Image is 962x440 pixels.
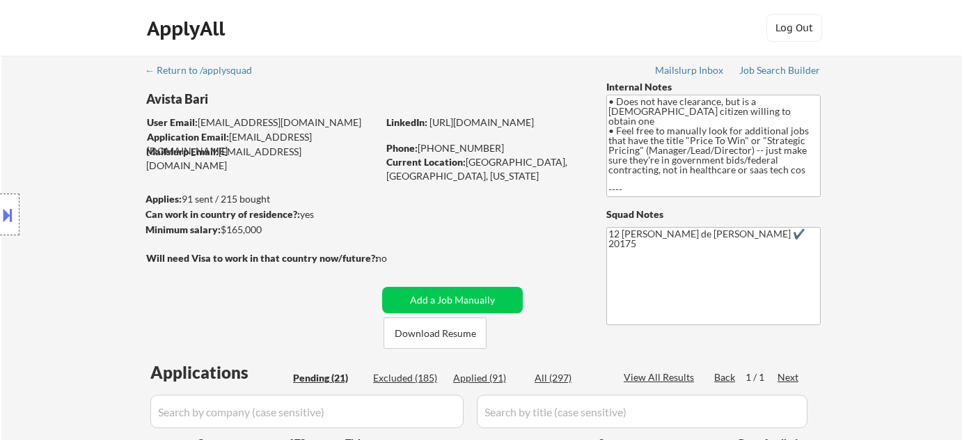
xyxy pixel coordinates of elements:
[606,207,821,221] div: Squad Notes
[386,141,583,155] div: [PHONE_NUMBER]
[145,65,265,79] a: ← Return to /applysquad
[145,207,373,221] div: yes
[382,287,523,313] button: Add a Job Manually
[386,156,466,168] strong: Current Location:
[739,65,821,79] a: Job Search Builder
[150,395,464,428] input: Search by company (case sensitive)
[655,65,725,75] div: Mailslurp Inbox
[386,116,427,128] strong: LinkedIn:
[145,223,377,237] div: $165,000
[535,371,604,385] div: All (297)
[146,91,432,108] div: Avista Bari
[746,370,778,384] div: 1 / 1
[714,370,736,384] div: Back
[739,65,821,75] div: Job Search Builder
[386,142,418,154] strong: Phone:
[147,130,377,157] div: [EMAIL_ADDRESS][DOMAIN_NAME]
[384,317,487,349] button: Download Resume
[453,371,523,385] div: Applied (91)
[147,116,377,129] div: [EMAIL_ADDRESS][DOMAIN_NAME]
[145,192,377,206] div: 91 sent / 215 bought
[386,155,583,182] div: [GEOGRAPHIC_DATA], [GEOGRAPHIC_DATA], [US_STATE]
[624,370,698,384] div: View All Results
[146,252,378,264] strong: Will need Visa to work in that country now/future?:
[606,80,821,94] div: Internal Notes
[766,14,822,42] button: Log Out
[373,371,443,385] div: Excluded (185)
[147,17,229,40] div: ApplyAll
[477,395,807,428] input: Search by title (case sensitive)
[146,145,377,172] div: [EMAIL_ADDRESS][DOMAIN_NAME]
[429,116,534,128] a: [URL][DOMAIN_NAME]
[655,65,725,79] a: Mailslurp Inbox
[293,371,363,385] div: Pending (21)
[376,251,416,265] div: no
[778,370,800,384] div: Next
[150,364,288,381] div: Applications
[145,65,265,75] div: ← Return to /applysquad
